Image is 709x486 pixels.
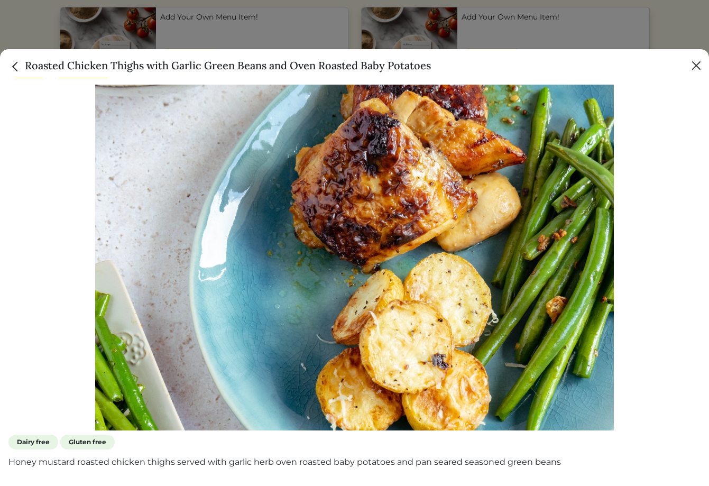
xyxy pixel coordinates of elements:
[8,58,431,74] h5: Roasted Chicken Thighs with Garlic Green Beans and Oven Roasted Baby Potatoes
[8,59,25,72] a: Close
[95,85,614,431] img: e2bf4476862d862500e2c85db167a558
[8,60,22,74] img: back_caret-0738dc900bf9763b5e5a40894073b948e17d9601fd527fca9689b06ce300169f.svg
[688,57,705,74] button: Close
[60,435,115,450] span: Gluten free
[8,435,58,450] span: Dairy free
[8,456,701,469] p: Honey mustard roasted chicken thighs served with garlic herb oven roasted baby potatoes and pan s...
